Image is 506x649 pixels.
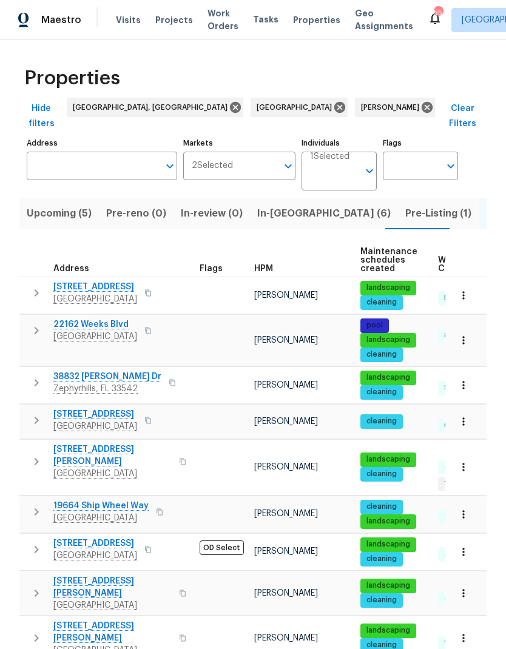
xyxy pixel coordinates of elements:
span: cleaning [362,387,402,397]
span: Properties [24,64,120,93]
span: Work Orders [207,7,238,33]
span: Properties [293,14,340,27]
span: OD Select [200,540,244,555]
span: 12 Done [439,638,477,648]
span: pool [362,320,388,331]
span: 2 Done [439,512,474,522]
span: 2 Selected [192,161,233,171]
span: 8 Done [439,331,474,341]
span: Flags [200,264,223,273]
span: cleaning [362,595,402,605]
span: Tasks [253,15,278,24]
span: 4 Done [439,593,475,604]
button: Hide filters [19,98,63,135]
span: [GEOGRAPHIC_DATA], [GEOGRAPHIC_DATA] [73,102,232,113]
label: Flags [383,140,458,147]
label: Markets [183,140,296,147]
span: In-review (0) [181,205,243,222]
span: [PERSON_NAME] [361,102,424,113]
label: Individuals [302,140,377,147]
span: Projects [155,14,193,27]
span: [PERSON_NAME] [254,589,318,597]
button: Open [280,158,297,175]
span: Maestro [41,13,81,27]
span: landscaping [362,454,415,465]
div: [GEOGRAPHIC_DATA] [251,98,348,117]
span: cleaning [362,469,402,479]
span: cleaning [362,416,402,426]
span: cleaning [362,554,402,564]
span: Hide filters [24,101,58,131]
span: [PERSON_NAME] [254,547,318,556]
span: Pre-Listing (1) [405,205,471,222]
button: Open [161,158,178,175]
span: Geo Assignments [355,7,413,33]
div: [GEOGRAPHIC_DATA], [GEOGRAPHIC_DATA] [67,98,243,117]
label: Address [27,140,177,147]
span: In-[GEOGRAPHIC_DATA] (6) [257,205,391,222]
span: [GEOGRAPHIC_DATA] [257,102,337,113]
span: [PERSON_NAME] [254,336,318,345]
span: [PERSON_NAME] [254,509,318,518]
div: [PERSON_NAME] [355,98,435,117]
span: Upcoming (5) [27,205,92,222]
span: 5 Done [439,293,474,303]
span: cleaning [362,349,402,360]
button: Open [361,163,378,180]
span: landscaping [362,283,415,293]
span: Pre-reno (0) [106,205,166,222]
span: Address [53,264,89,273]
span: cleaning [362,502,402,512]
div: 55 [434,7,442,18]
span: landscaping [362,372,415,383]
span: Visits [116,14,141,27]
span: 1 Selected [310,152,349,162]
span: 4 Done [439,462,475,472]
span: landscaping [362,580,415,591]
span: [PERSON_NAME] [254,291,318,300]
span: cleaning [362,297,402,308]
span: 4 Done [439,550,475,560]
span: 1 Accepted [439,479,490,489]
button: Clear Filters [439,98,487,135]
span: 9 Done [439,383,474,393]
span: [PERSON_NAME] [254,417,318,426]
span: [PERSON_NAME] [254,463,318,471]
span: 6 Done [439,420,474,431]
span: HPM [254,264,273,273]
span: landscaping [362,625,415,636]
span: Clear Filters [444,101,482,131]
span: landscaping [362,335,415,345]
span: landscaping [362,516,415,526]
span: [PERSON_NAME] [254,634,318,642]
span: Maintenance schedules created [360,247,417,273]
button: Open [442,158,459,175]
span: [PERSON_NAME] [254,381,318,389]
span: landscaping [362,539,415,550]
